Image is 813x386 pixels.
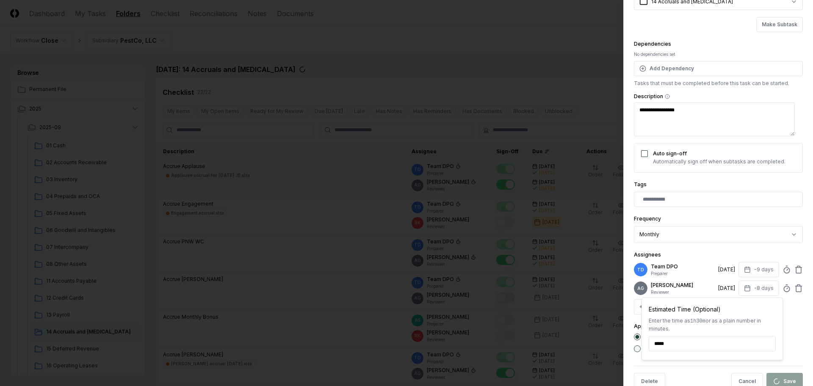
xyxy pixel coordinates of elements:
[634,181,647,187] label: Tags
[738,262,779,277] button: -9 days
[738,281,779,296] button: -8 days
[649,317,776,333] div: Enter the time as or as a plain number in minutes.
[653,150,687,157] label: Auto sign-off
[653,158,785,165] p: Automatically sign off when subtasks are completed.
[649,305,776,314] div: Estimated Time (Optional)
[718,266,735,273] div: [DATE]
[690,318,705,324] span: 1h30m
[634,80,803,87] p: Tasks that must be completed before this task can be started.
[634,94,803,99] label: Description
[634,323,655,329] label: Apply to
[634,61,803,76] button: Add Dependency
[634,51,803,58] div: No dependencies set
[651,270,715,277] p: Preparer
[634,299,671,314] button: +Preparer
[651,263,715,270] p: Team DPO
[665,94,670,99] button: Description
[634,251,661,258] label: Assignees
[634,215,661,222] label: Frequency
[637,285,644,292] span: AG
[756,17,803,32] button: Make Subtask
[651,281,715,289] p: [PERSON_NAME]
[637,267,644,273] span: TD
[651,289,715,295] p: Reviewer
[718,284,735,292] div: [DATE]
[634,41,671,47] label: Dependencies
